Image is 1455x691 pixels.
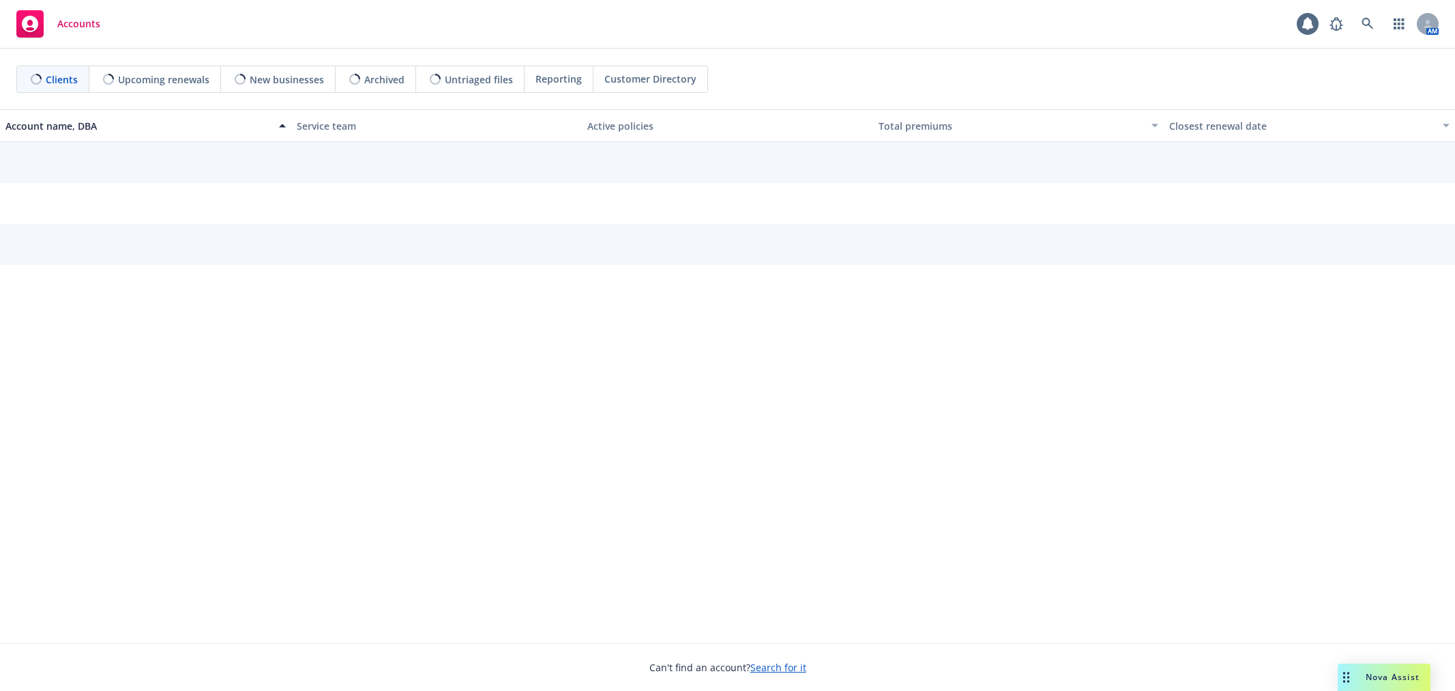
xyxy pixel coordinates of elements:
div: Active policies [587,119,868,133]
button: Total premiums [873,109,1164,142]
span: Nova Assist [1366,671,1420,683]
span: Clients [46,72,78,87]
a: Switch app [1385,10,1413,38]
a: Accounts [11,5,106,43]
div: Closest renewal date [1169,119,1435,133]
div: Service team [297,119,577,133]
div: Total premiums [879,119,1144,133]
button: Active policies [582,109,873,142]
div: Account name, DBA [5,119,271,133]
div: Drag to move [1338,664,1355,691]
a: Search [1354,10,1381,38]
span: Untriaged files [445,72,513,87]
a: Search for it [750,661,806,674]
a: Report a Bug [1323,10,1350,38]
button: Nova Assist [1338,664,1430,691]
span: Upcoming renewals [118,72,209,87]
span: Reporting [535,72,582,86]
span: Can't find an account? [649,660,806,675]
span: New businesses [250,72,324,87]
button: Closest renewal date [1164,109,1455,142]
span: Customer Directory [604,72,696,86]
span: Accounts [57,18,100,29]
button: Service team [291,109,583,142]
span: Archived [364,72,405,87]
